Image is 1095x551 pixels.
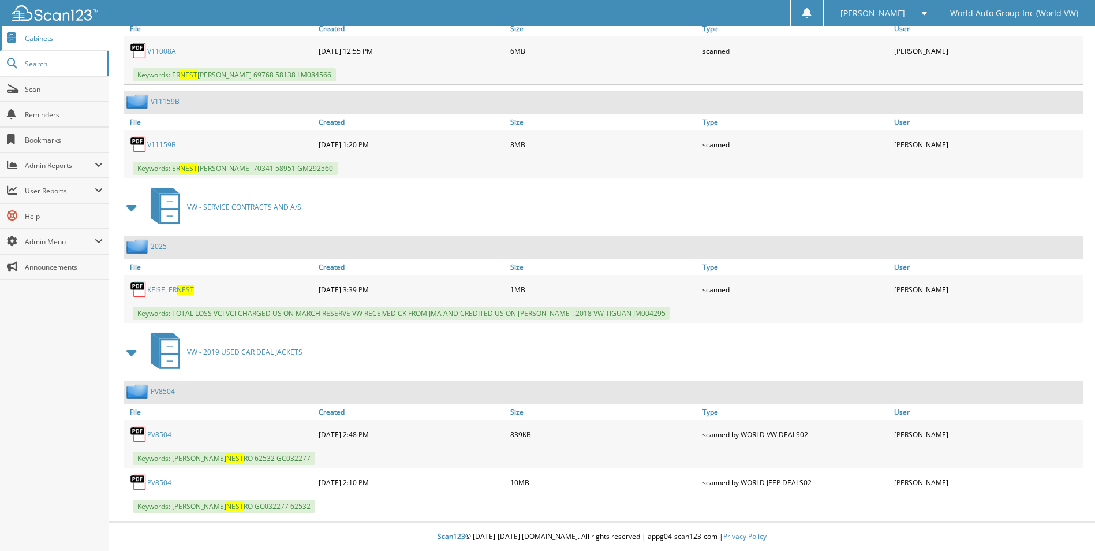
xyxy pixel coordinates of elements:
[700,278,891,301] div: scanned
[25,84,103,94] span: Scan
[25,211,103,221] span: Help
[147,140,176,150] a: V11159B
[316,133,507,156] div: [DATE] 1:20 PM
[130,426,147,443] img: PDF.png
[316,404,507,420] a: Created
[133,307,670,320] span: Keywords: TOTAL LOSS VCI VCI CHARGED US ON MARCH RESERVE VW RECEIVED CK FROM JMA AND CREDITED US ...
[723,531,767,541] a: Privacy Policy
[507,21,699,36] a: Size
[25,135,103,145] span: Bookmarks
[507,133,699,156] div: 8MB
[316,114,507,130] a: Created
[891,423,1083,446] div: [PERSON_NAME]
[177,285,194,295] span: NEST
[25,262,103,272] span: Announcements
[25,161,95,170] span: Admin Reports
[151,241,167,251] a: 2025
[507,114,699,130] a: Size
[151,96,180,106] a: V11159B
[700,39,891,62] div: scanned
[507,259,699,275] a: Size
[130,474,147,491] img: PDF.png
[151,386,175,396] a: PV8504
[891,259,1083,275] a: User
[133,452,315,465] span: Keywords: [PERSON_NAME] RO 62532 GC032277
[109,523,1095,551] div: © [DATE]-[DATE] [DOMAIN_NAME]. All rights reserved | appg04-scan123-com |
[25,110,103,120] span: Reminders
[700,404,891,420] a: Type
[507,471,699,494] div: 10MB
[700,471,891,494] div: scanned by WORLD JEEP DEALS02
[147,430,171,440] a: PV8504
[180,70,197,80] span: NEST
[126,239,151,254] img: folder2.png
[1037,496,1095,551] iframe: Chat Widget
[144,184,301,230] a: VW - SERVICE CONTRACTS AND A/S
[438,531,465,541] span: Scan123
[950,10,1078,17] span: World Auto Group Inc (World VW)
[316,471,507,494] div: [DATE] 2:10 PM
[124,404,316,420] a: File
[891,133,1083,156] div: [PERSON_NAME]
[130,136,147,153] img: PDF.png
[187,202,301,212] span: VW - SERVICE CONTRACTS AND A/S
[124,21,316,36] a: File
[130,42,147,59] img: PDF.png
[133,500,315,513] span: Keywords: [PERSON_NAME] RO GC032277 62532
[12,5,98,21] img: scan123-logo-white.svg
[700,21,891,36] a: Type
[891,21,1083,36] a: User
[124,259,316,275] a: File
[126,94,151,109] img: folder2.png
[25,33,103,43] span: Cabinets
[25,59,101,69] span: Search
[700,259,891,275] a: Type
[316,278,507,301] div: [DATE] 3:39 PM
[226,453,244,463] span: NEST
[507,278,699,301] div: 1MB
[700,133,891,156] div: scanned
[316,39,507,62] div: [DATE] 12:55 PM
[891,39,1083,62] div: [PERSON_NAME]
[316,259,507,275] a: Created
[891,114,1083,130] a: User
[147,46,176,56] a: V11008A
[25,186,95,196] span: User Reports
[891,278,1083,301] div: [PERSON_NAME]
[507,423,699,446] div: 839KB
[133,68,336,81] span: Keywords: ER [PERSON_NAME] 69768 58138 LM084566
[187,347,302,357] span: VW - 2019 USED CAR DEAL JACKETS
[840,10,905,17] span: [PERSON_NAME]
[226,501,244,511] span: NEST
[147,478,171,487] a: PV8504
[316,21,507,36] a: Created
[700,423,891,446] div: scanned by WORLD VW DEALS02
[507,404,699,420] a: Size
[180,163,197,173] span: NEST
[316,423,507,446] div: [DATE] 2:48 PM
[147,285,194,295] a: KEISE, ERNEST
[126,384,151,399] img: folder2.png
[891,404,1083,420] a: User
[891,471,1083,494] div: [PERSON_NAME]
[700,114,891,130] a: Type
[133,162,338,175] span: Keywords: ER [PERSON_NAME] 70341 58951 GM292560
[124,114,316,130] a: File
[130,281,147,298] img: PDF.png
[507,39,699,62] div: 6MB
[25,237,95,247] span: Admin Menu
[144,329,302,375] a: VW - 2019 USED CAR DEAL JACKETS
